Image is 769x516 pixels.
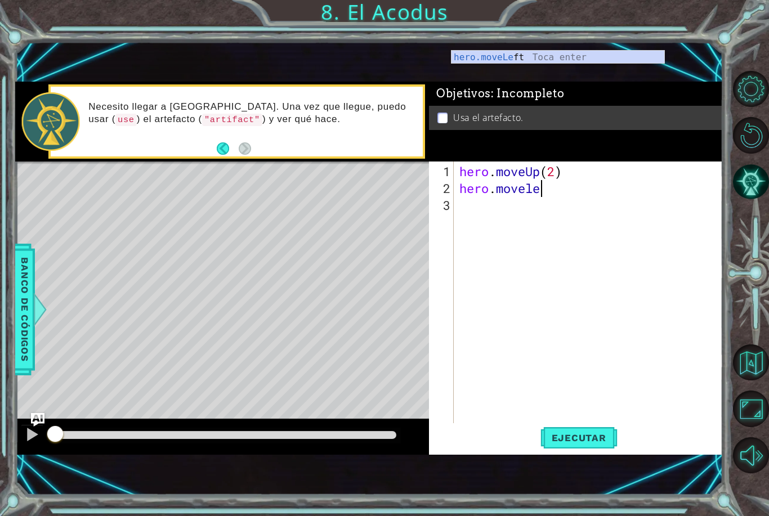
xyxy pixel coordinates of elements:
[15,161,535,493] div: Level Map
[115,114,137,126] code: use
[733,164,769,200] button: Pista IA
[540,423,618,452] button: Shift+Enter: Ejecutar el código.
[431,163,454,180] div: 1
[217,142,239,155] button: Back
[733,391,769,427] button: Maximizar navegador
[431,180,454,197] div: 2
[239,142,251,155] button: Next
[21,424,43,447] button: ⌘ + P: Pause
[431,197,454,214] div: 3
[733,117,769,153] button: Reiniciar nivel
[436,87,565,101] span: Objetivos
[735,339,769,386] a: Volver al mapa
[733,437,769,473] button: Sonido apagado
[491,87,564,100] span: : Incompleto
[453,111,523,124] p: Usa el artefacto.
[88,101,414,126] p: Necesito llegar a [GEOGRAPHIC_DATA]. Una vez que llegue, puedo usar ( ) el artefacto ( ) y ver qu...
[733,344,769,380] button: Volver al mapa
[202,114,262,126] code: "artifact"
[31,413,44,427] button: Ask AI
[733,71,769,107] button: Opciones de nivel
[16,252,34,368] span: Banco de códigos
[540,432,618,443] span: Ejecutar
